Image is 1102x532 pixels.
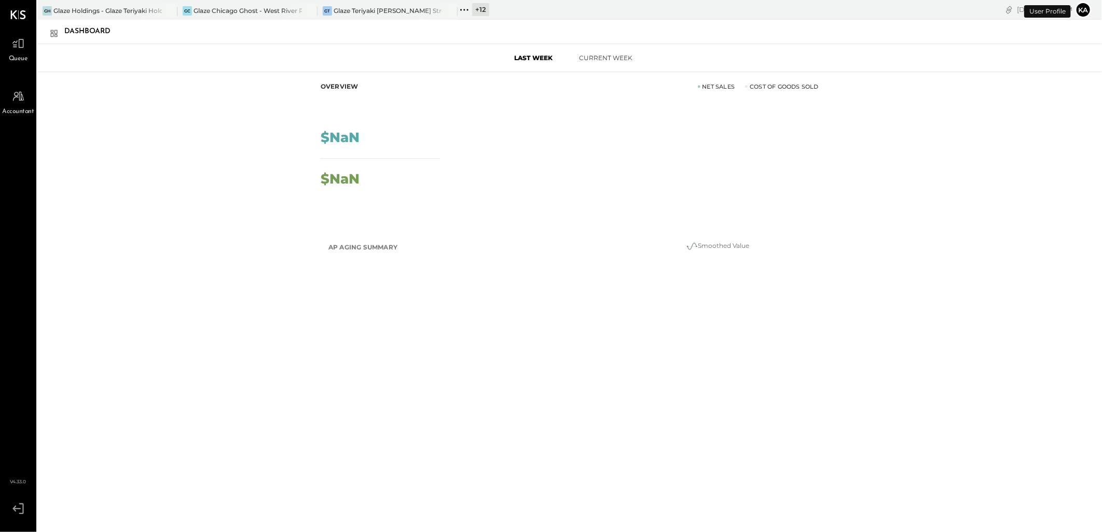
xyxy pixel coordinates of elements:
[698,82,735,91] div: Net Sales
[1024,5,1071,18] div: User Profile
[472,3,489,16] div: + 12
[1017,5,1072,15] div: [DATE]
[321,131,360,144] div: $NaN
[614,240,821,253] div: Smoothed Value
[334,6,442,15] div: Glaze Teriyaki [PERSON_NAME] Street - [PERSON_NAME] River [PERSON_NAME] LLC
[9,54,28,64] span: Queue
[64,23,121,40] div: Dashboard
[328,238,397,257] h2: AP Aging Summary
[497,49,570,66] button: Last Week
[194,6,302,15] div: Glaze Chicago Ghost - West River Rice LLC
[1,87,36,117] a: Accountant
[43,6,52,16] div: GH
[570,49,642,66] button: Current Week
[321,172,360,186] div: $NaN
[745,82,819,91] div: Cost of Goods Sold
[53,6,162,15] div: Glaze Holdings - Glaze Teriyaki Holdings LLC
[1,34,36,64] a: Queue
[1075,2,1092,18] button: ka
[1004,4,1014,15] div: copy link
[183,6,192,16] div: GC
[323,6,332,16] div: GT
[3,107,34,117] span: Accountant
[321,82,359,91] div: Overview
